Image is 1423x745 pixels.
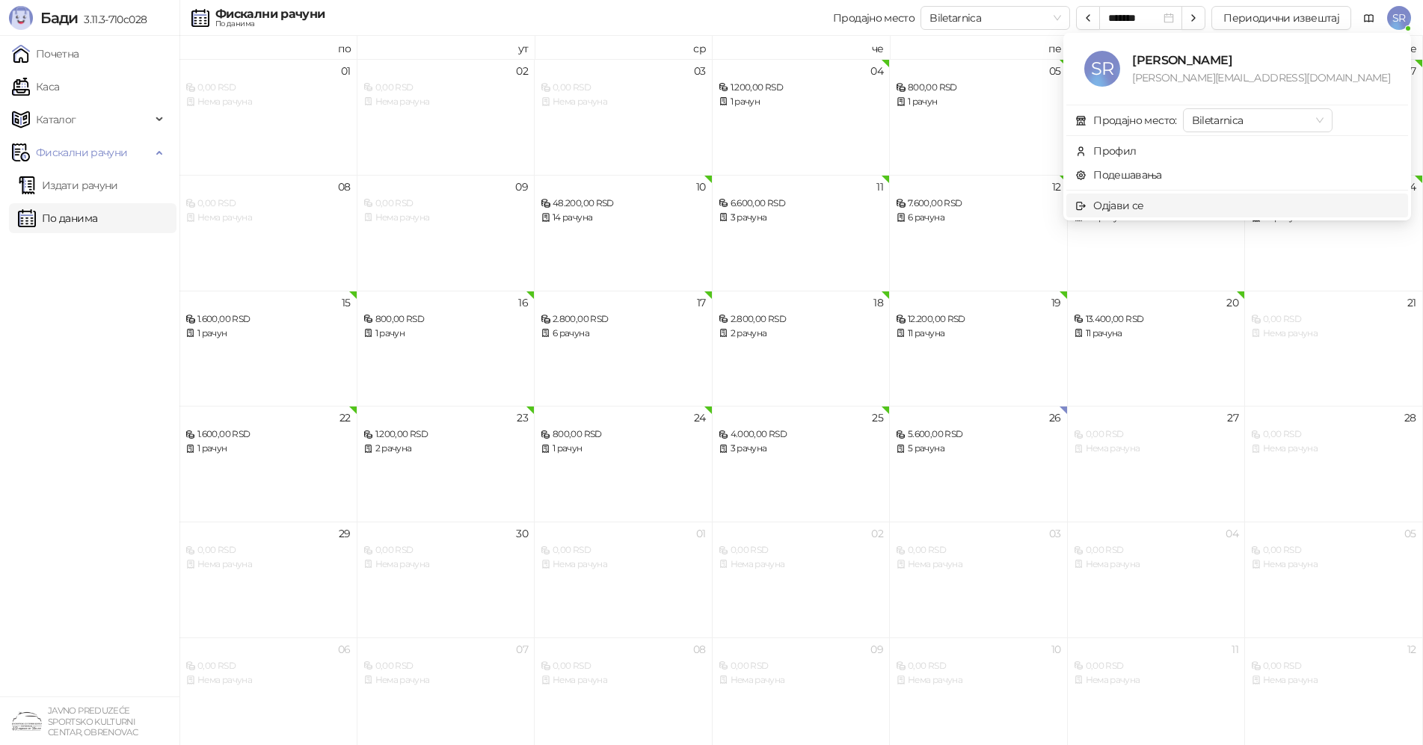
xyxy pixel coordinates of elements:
div: 11 рачуна [1074,327,1239,341]
td: 2025-09-10 [535,175,713,291]
img: 64x64-companyLogo-4a28e1f8-f217-46d7-badd-69a834a81aaf.png [12,706,42,736]
div: 5.600,00 RSD [896,427,1061,442]
div: 01 [696,528,706,539]
div: Нема рачуна [185,557,351,572]
div: Нема рачуна [185,95,351,109]
div: Профил [1093,143,1136,159]
div: 30 [516,528,528,539]
td: 2025-09-14 [1245,175,1423,291]
td: 2025-09-18 [713,291,891,406]
div: 04 [870,66,883,76]
td: 2025-09-25 [713,406,891,522]
div: 06 [338,644,351,655]
div: Нема рачуна [541,673,706,687]
div: 01 [341,66,351,76]
div: 0,00 RSD [1251,659,1416,673]
div: 0,00 RSD [896,659,1061,673]
div: 0,00 RSD [1251,543,1416,557]
div: 0,00 RSD [1074,659,1239,673]
td: 2025-09-02 [357,59,535,175]
button: Периодични извештај [1211,6,1351,30]
div: 18 [873,297,883,308]
small: JAVNO PREDUZEĆE SPORTSKO KULTURNI CENTAR, OBRENOVAC [48,705,138,738]
div: [PERSON_NAME][EMAIL_ADDRESS][DOMAIN_NAME] [1132,69,1390,86]
div: 800,00 RSD [363,312,529,327]
div: 1.200,00 RSD [363,427,529,442]
div: 16 [518,297,528,308]
div: 0,00 RSD [541,543,706,557]
td: 2025-09-28 [1245,406,1423,522]
div: 800,00 RSD [896,81,1061,95]
div: 7.600,00 RSD [896,197,1061,211]
td: 2025-09-01 [179,59,357,175]
div: 17 [697,297,706,308]
div: 0,00 RSD [1074,543,1239,557]
div: Одјави се [1093,197,1143,214]
span: Фискални рачуни [36,137,127,167]
div: 0,00 RSD [185,659,351,673]
td: 2025-09-13 [1068,175,1246,291]
div: 19 [1051,297,1061,308]
div: 1 рачун [896,95,1061,109]
div: 29 [339,528,351,539]
div: 1 рачун [185,327,351,341]
div: 03 [694,66,706,76]
div: 15 [342,297,351,308]
div: 0,00 RSD [719,543,884,557]
div: 10 [1051,644,1061,655]
div: 10 [696,182,706,192]
div: Нема рачуна [1074,557,1239,572]
td: 2025-09-27 [1068,406,1246,522]
div: 04 [1226,528,1238,539]
div: 08 [338,182,351,192]
td: 2025-10-03 [890,522,1068,637]
div: 12 [1052,182,1061,192]
img: Logo [9,6,33,30]
td: 2025-09-20 [1068,291,1246,406]
div: 6 рачуна [541,327,706,341]
div: Нема рачуна [363,211,529,225]
td: 2025-09-23 [357,406,535,522]
td: 2025-09-19 [890,291,1068,406]
div: Нема рачуна [1251,442,1416,456]
div: Фискални рачуни [215,8,325,20]
div: 0,00 RSD [1074,427,1239,442]
div: 0,00 RSD [363,659,529,673]
a: Документација [1357,6,1381,30]
a: По данима [18,203,97,233]
div: 0,00 RSD [185,81,351,95]
div: 11 рачуна [896,327,1061,341]
div: 12.200,00 RSD [896,312,1061,327]
span: 3.11.3-710c028 [78,13,147,26]
td: 2025-09-08 [179,175,357,291]
div: Нема рачуна [1251,327,1416,341]
div: 22 [339,412,351,423]
div: Нема рачуна [541,95,706,109]
div: 0,00 RSD [896,543,1061,557]
div: Продајно место: [1093,112,1176,129]
div: 3 рачуна [719,211,884,225]
td: 2025-09-24 [535,406,713,522]
th: пе [890,36,1068,59]
div: 02 [871,528,883,539]
div: 07 [516,644,528,655]
div: 1 рачун [541,442,706,456]
div: Нема рачуна [896,557,1061,572]
div: 02 [516,66,528,76]
div: 0,00 RSD [185,543,351,557]
div: 0,00 RSD [1251,427,1416,442]
td: 2025-09-04 [713,59,891,175]
div: Нема рачуна [541,557,706,572]
span: SR [1084,51,1120,87]
th: че [713,36,891,59]
div: Нема рачуна [1251,673,1416,687]
div: Нема рачуна [185,211,351,225]
div: Нема рачуна [896,673,1061,687]
td: 2025-10-01 [535,522,713,637]
div: 09 [870,644,883,655]
div: 0,00 RSD [363,81,529,95]
td: 2025-09-15 [179,291,357,406]
div: 21 [1407,297,1416,308]
div: 0,00 RSD [1251,312,1416,327]
td: 2025-09-16 [357,291,535,406]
